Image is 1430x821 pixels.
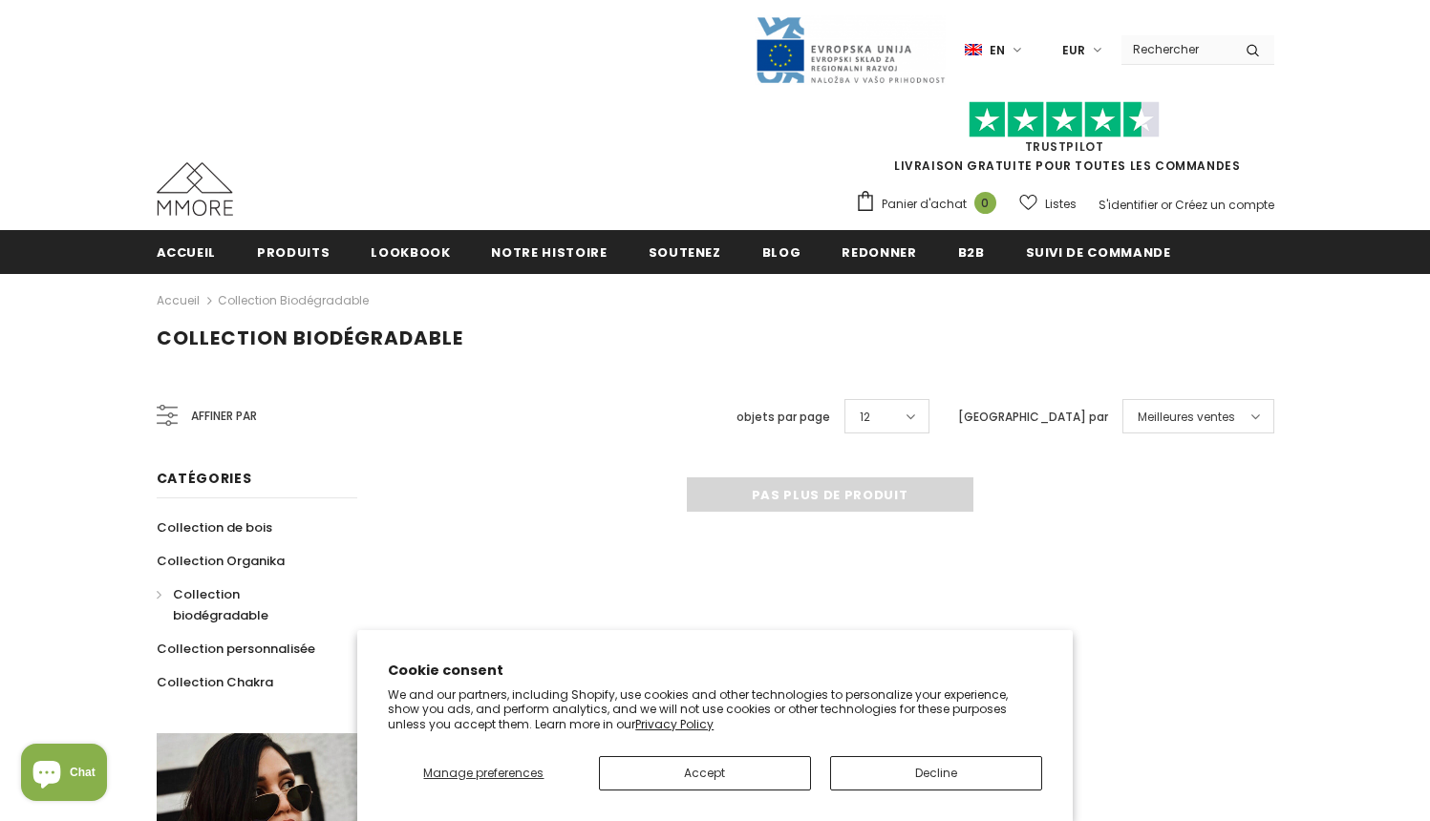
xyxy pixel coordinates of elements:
[191,406,257,427] span: Affiner par
[649,230,721,273] a: soutenez
[855,190,1006,219] a: Panier d'achat 0
[974,192,996,214] span: 0
[1026,230,1171,273] a: Suivi de commande
[173,585,268,624] span: Collection biodégradable
[15,744,113,806] inbox-online-store-chat: Shopify online store chat
[969,101,1160,138] img: Faites confiance aux étoiles pilotes
[388,661,1042,681] h2: Cookie consent
[157,469,252,488] span: Catégories
[599,756,811,790] button: Accept
[257,243,330,262] span: Produits
[157,243,217,262] span: Accueil
[635,716,714,732] a: Privacy Policy
[157,673,273,691] span: Collection Chakra
[157,544,285,578] a: Collection Organika
[157,162,233,216] img: Cas MMORE
[218,292,369,308] a: Collection biodégradable
[491,243,607,262] span: Notre histoire
[1026,243,1171,262] span: Suivi de commande
[762,243,801,262] span: Blog
[157,665,273,699] a: Collection Chakra
[257,230,330,273] a: Produits
[882,195,967,214] span: Panier d'achat
[1025,138,1104,155] a: TrustPilot
[830,756,1042,790] button: Decline
[1045,195,1077,214] span: Listes
[371,230,450,273] a: Lookbook
[157,518,272,537] span: Collection de bois
[157,325,463,351] span: Collection biodégradable
[388,756,579,790] button: Manage preferences
[157,578,336,632] a: Collection biodégradable
[842,230,916,273] a: Redonner
[157,640,315,658] span: Collection personnalisée
[491,230,607,273] a: Notre histoire
[423,765,544,781] span: Manage preferences
[1175,197,1274,213] a: Créez un compte
[1099,197,1158,213] a: S'identifier
[736,408,830,427] label: objets par page
[157,511,272,544] a: Collection de bois
[388,687,1042,732] p: We and our partners, including Shopify, use cookies and other technologies to personalize your ex...
[965,42,982,58] img: i-lang-1.png
[755,41,946,57] a: Javni Razpis
[855,110,1274,174] span: LIVRAISON GRATUITE POUR TOUTES LES COMMANDES
[1062,41,1085,60] span: EUR
[1019,187,1077,221] a: Listes
[842,243,916,262] span: Redonner
[958,243,985,262] span: B2B
[755,15,946,85] img: Javni Razpis
[157,552,285,570] span: Collection Organika
[157,289,200,312] a: Accueil
[157,230,217,273] a: Accueil
[1121,35,1231,63] input: Search Site
[371,243,450,262] span: Lookbook
[157,632,315,665] a: Collection personnalisée
[1161,197,1172,213] span: or
[1138,408,1235,427] span: Meilleures ventes
[649,243,721,262] span: soutenez
[990,41,1005,60] span: en
[958,230,985,273] a: B2B
[860,408,870,427] span: 12
[762,230,801,273] a: Blog
[958,408,1108,427] label: [GEOGRAPHIC_DATA] par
